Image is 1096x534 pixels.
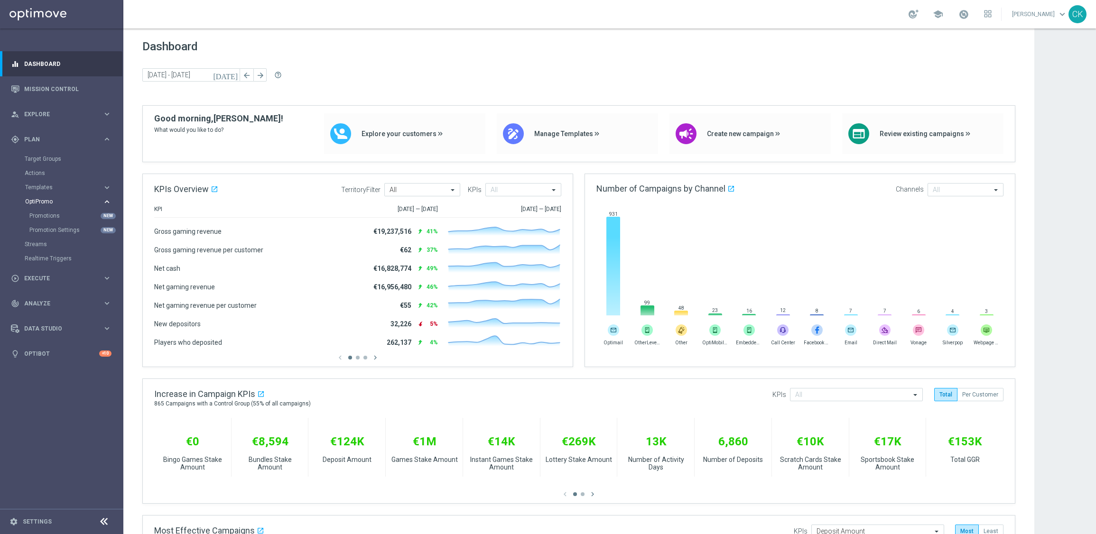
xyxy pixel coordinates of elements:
[11,299,102,308] div: Analyze
[1068,5,1087,23] div: CK
[29,212,99,220] a: Promotions
[25,198,112,205] button: OptiPromo keyboard_arrow_right
[1057,9,1068,19] span: keyboard_arrow_down
[25,184,102,190] div: Templates
[25,194,122,237] div: OptiPromo
[11,110,102,119] div: Explore
[25,184,93,190] span: Templates
[11,274,102,283] div: Execute
[10,85,112,93] button: Mission Control
[11,76,111,101] div: Mission Control
[10,60,112,68] button: equalizer Dashboard
[29,226,99,234] a: Promotion Settings
[10,300,112,307] button: track_changes Analyze keyboard_arrow_right
[102,197,111,206] i: keyboard_arrow_right
[933,9,943,19] span: school
[25,184,112,191] button: Templates keyboard_arrow_right
[102,299,111,308] i: keyboard_arrow_right
[29,223,122,237] div: Promotion Settings
[102,274,111,283] i: keyboard_arrow_right
[25,237,122,251] div: Streams
[25,152,122,166] div: Target Groups
[11,51,111,76] div: Dashboard
[10,275,112,282] button: play_circle_outline Execute keyboard_arrow_right
[24,341,99,366] a: Optibot
[25,155,99,163] a: Target Groups
[11,110,19,119] i: person_search
[25,166,122,180] div: Actions
[101,213,116,219] div: NEW
[24,51,111,76] a: Dashboard
[11,135,102,144] div: Plan
[9,517,18,526] i: settings
[102,324,111,333] i: keyboard_arrow_right
[102,110,111,119] i: keyboard_arrow_right
[25,180,122,194] div: Templates
[25,169,99,177] a: Actions
[25,255,99,262] a: Realtime Triggers
[25,240,99,248] a: Streams
[24,111,102,117] span: Explore
[11,341,111,366] div: Optibot
[10,136,112,143] button: gps_fixed Plan keyboard_arrow_right
[24,326,102,331] span: Data Studio
[11,135,19,144] i: gps_fixed
[10,110,112,118] button: person_search Explore keyboard_arrow_right
[25,199,102,204] div: OptiPromo
[11,350,19,358] i: lightbulb
[24,276,102,281] span: Execute
[102,135,111,144] i: keyboard_arrow_right
[10,350,112,358] button: lightbulb Optibot +10
[29,209,122,223] div: Promotions
[11,299,19,308] i: track_changes
[11,60,19,68] i: equalizer
[25,251,122,266] div: Realtime Triggers
[10,325,112,332] button: Data Studio keyboard_arrow_right
[24,76,111,101] a: Mission Control
[23,519,52,525] a: Settings
[11,324,102,333] div: Data Studio
[101,227,116,233] div: NEW
[11,274,19,283] i: play_circle_outline
[99,350,111,357] div: +10
[24,137,102,142] span: Plan
[102,183,111,192] i: keyboard_arrow_right
[24,301,102,306] span: Analyze
[1011,7,1068,21] a: [PERSON_NAME]keyboard_arrow_down
[25,199,93,204] span: OptiPromo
